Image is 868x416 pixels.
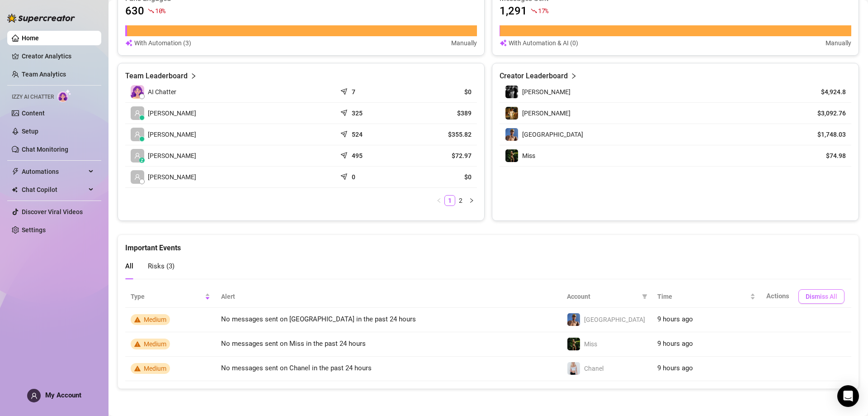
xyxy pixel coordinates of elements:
[412,130,472,139] article: $355.82
[134,341,141,347] span: warning
[642,294,647,299] span: filter
[148,8,154,14] span: fall
[567,362,580,375] img: Chanel
[22,110,45,117] a: Content
[340,171,349,180] span: send
[148,87,176,97] span: AI Chatter
[134,131,141,138] span: user
[45,391,81,399] span: My Account
[22,49,94,63] a: Creator Analytics
[805,87,846,96] article: $4,924.8
[22,146,68,153] a: Chat Monitoring
[221,339,366,348] span: No messages sent on Miss in the past 24 hours
[522,131,583,138] span: [GEOGRAPHIC_DATA]
[144,316,166,323] span: Medium
[131,85,144,99] img: izzy-ai-chatter-avatar-DDCN_rTZ.svg
[657,339,693,348] span: 9 hours ago
[455,195,466,206] li: 2
[837,385,859,407] div: Open Intercom Messenger
[340,150,349,159] span: send
[134,316,141,323] span: warning
[505,86,518,98] img: Marvin
[22,128,38,135] a: Setup
[22,71,66,78] a: Team Analytics
[340,86,349,95] span: send
[148,151,196,161] span: [PERSON_NAME]
[412,172,472,182] article: $0
[221,364,372,372] span: No messages sent on Chanel in the past 24 hours
[657,364,693,372] span: 9 hours ago
[7,14,75,23] img: logo-BBDzfeDw.svg
[216,286,561,308] th: Alert
[340,129,349,138] span: send
[640,290,649,303] span: filter
[805,130,846,139] article: $1,748.03
[57,89,71,102] img: AI Chatter
[148,129,196,139] span: [PERSON_NAME]
[451,38,477,48] article: Manually
[652,286,761,308] th: Time
[352,151,363,160] article: 495
[144,340,166,348] span: Medium
[31,392,38,399] span: user
[352,130,363,139] article: 524
[148,108,196,118] span: [PERSON_NAME]
[466,195,477,206] button: right
[505,149,518,162] img: Miss
[352,87,355,96] article: 7
[134,153,141,159] span: user
[22,208,83,215] a: Discover Viral Videos
[352,109,363,118] article: 325
[469,198,474,203] span: right
[445,196,455,206] a: 1
[657,315,693,323] span: 9 hours ago
[456,196,466,206] a: 2
[531,8,537,14] span: fall
[434,195,444,206] button: left
[412,87,472,96] article: $0
[125,4,144,18] article: 630
[22,164,86,179] span: Automations
[139,158,145,163] div: z
[12,186,18,193] img: Chat Copilot
[221,315,416,323] span: No messages sent on [GEOGRAPHIC_DATA] in the past 24 hours
[148,262,175,270] span: Risks ( 3 )
[125,235,851,253] div: Important Events
[567,313,580,326] img: Dallas
[805,151,846,160] article: $74.98
[125,262,133,270] span: All
[567,292,638,301] span: Account
[131,292,203,301] span: Type
[125,71,188,81] article: Team Leaderboard
[134,365,141,372] span: warning
[12,168,19,175] span: thunderbolt
[522,88,571,96] span: [PERSON_NAME]
[190,71,197,81] span: right
[806,293,837,300] span: Dismiss All
[352,172,355,182] article: 0
[500,71,568,81] article: Creator Leaderboard
[155,6,165,15] span: 10 %
[522,152,535,159] span: Miss
[134,174,141,180] span: user
[412,151,472,160] article: $72.97
[134,110,141,116] span: user
[584,316,645,323] span: [GEOGRAPHIC_DATA]
[500,38,507,48] img: svg%3e
[505,107,518,120] img: Marvin
[148,172,196,182] span: [PERSON_NAME]
[798,289,844,304] button: Dismiss All
[509,38,578,48] article: With Automation & AI (0)
[522,110,571,117] span: [PERSON_NAME]
[144,365,166,372] span: Medium
[444,195,455,206] li: 1
[567,338,580,350] img: Miss
[125,38,132,48] img: svg%3e
[22,226,46,234] a: Settings
[538,6,548,15] span: 17 %
[657,292,748,301] span: Time
[584,340,597,348] span: Miss
[505,128,518,141] img: Dallas
[500,4,527,18] article: 1,291
[805,109,846,118] article: $3,092.76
